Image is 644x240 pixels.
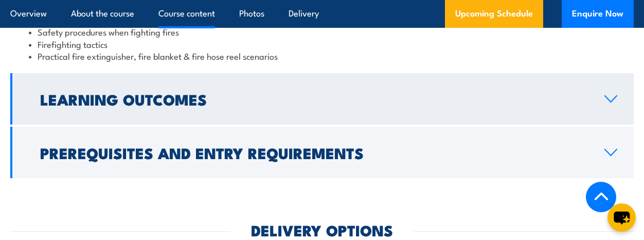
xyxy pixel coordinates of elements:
[29,38,615,50] li: Firefighting tactics
[40,92,588,106] h2: Learning Outcomes
[29,50,615,62] li: Practical fire extinguisher, fire blanket & fire hose reel scenarios
[251,223,393,236] h2: DELIVERY OPTIONS
[40,146,588,159] h2: Prerequisites and Entry Requirements
[10,73,634,125] a: Learning Outcomes
[607,203,636,232] button: chat-button
[10,127,634,178] a: Prerequisites and Entry Requirements
[29,26,615,38] li: Safety procedures when fighting fires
